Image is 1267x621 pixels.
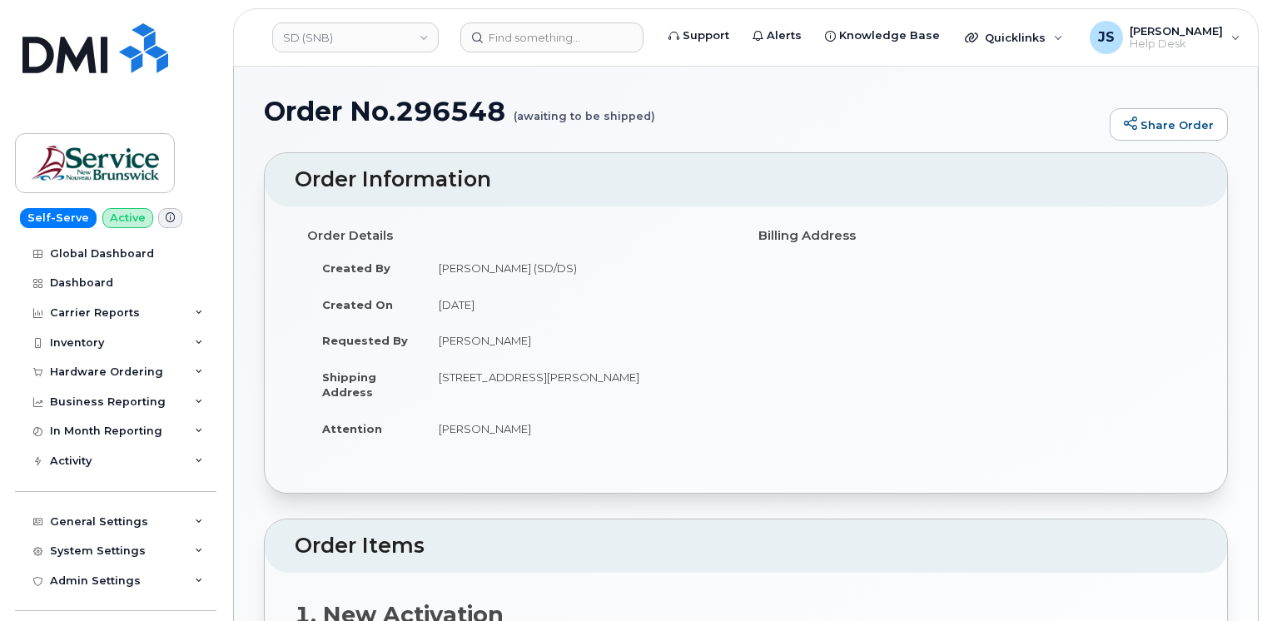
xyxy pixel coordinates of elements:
strong: Attention [322,422,382,435]
h2: Order Items [295,534,1197,558]
strong: Created By [322,261,390,275]
h1: Order No.296548 [264,97,1101,126]
td: [DATE] [424,286,733,323]
strong: Shipping Address [322,370,376,400]
td: [PERSON_NAME] [424,322,733,359]
td: [STREET_ADDRESS][PERSON_NAME] [424,359,733,410]
td: [PERSON_NAME] [424,410,733,447]
td: [PERSON_NAME] (SD/DS) [424,250,733,286]
strong: Requested By [322,334,408,347]
h4: Billing Address [758,229,1185,243]
small: (awaiting to be shipped) [514,97,655,122]
strong: Created On [322,298,393,311]
h2: Order Information [295,168,1197,191]
a: Share Order [1110,108,1228,142]
h4: Order Details [307,229,733,243]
